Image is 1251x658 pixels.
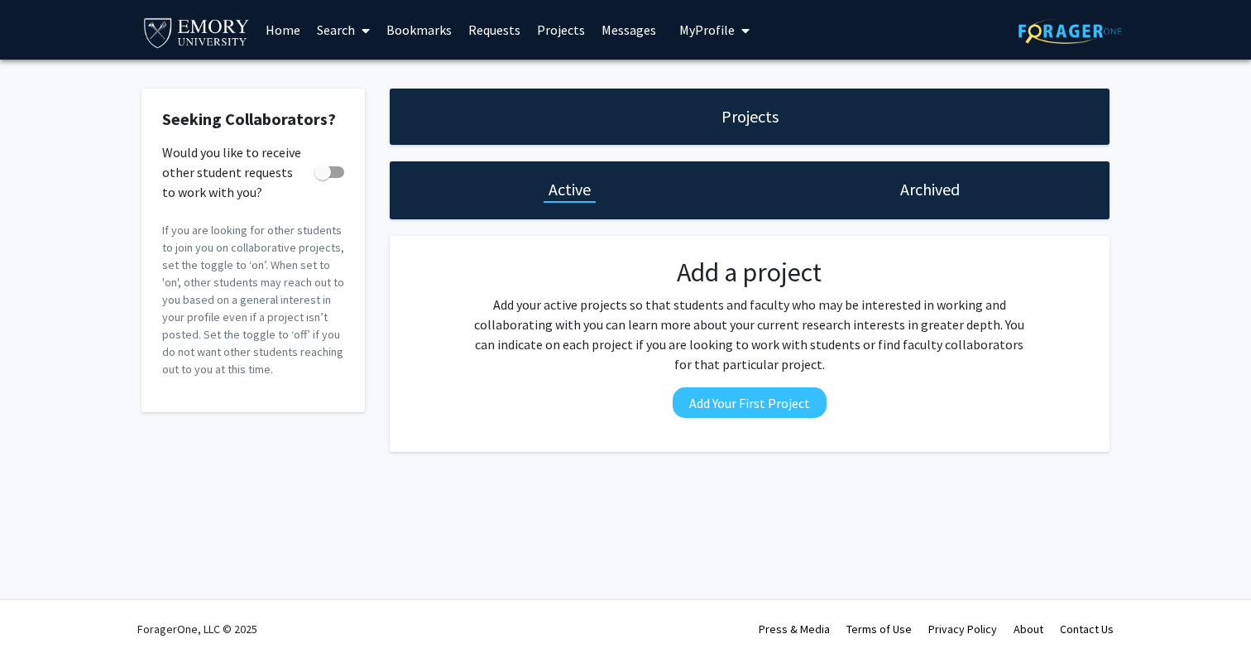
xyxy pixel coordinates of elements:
h1: Active [549,178,591,201]
p: If you are looking for other students to join you on collaborative projects, set the toggle to ‘o... [162,222,344,378]
a: Bookmarks [378,1,460,59]
img: Emory University Logo [141,13,252,50]
h1: Projects [721,105,779,128]
p: Add your active projects so that students and faculty who may be interested in working and collab... [469,295,1030,374]
span: Would you like to receive other student requests to work with you? [162,142,308,202]
a: About [1014,622,1043,636]
button: Add Your First Project [673,387,827,418]
a: Projects [529,1,593,59]
a: Privacy Policy [928,622,997,636]
img: ForagerOne Logo [1019,18,1122,44]
a: Terms of Use [846,622,912,636]
a: Press & Media [759,622,830,636]
a: Requests [460,1,529,59]
iframe: Chat [12,584,70,646]
a: Messages [593,1,664,59]
h1: Archived [900,178,960,201]
div: ForagerOne, LLC © 2025 [137,600,257,658]
span: My Profile [679,22,735,38]
h2: Seeking Collaborators? [162,109,344,129]
a: Search [309,1,378,59]
h2: Add a project [469,257,1030,288]
a: Home [257,1,309,59]
a: Contact Us [1060,622,1114,636]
